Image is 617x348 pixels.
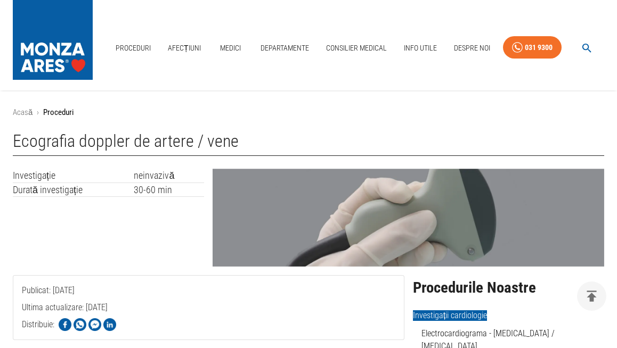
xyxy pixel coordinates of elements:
button: delete [577,281,606,311]
td: 30-60 min [134,183,204,197]
td: Durată investigație [13,183,134,197]
span: Investigații cardiologie [413,310,487,321]
a: Despre Noi [450,37,494,59]
h2: Procedurile Noastre [413,279,604,296]
span: Publicat: [DATE] [22,285,75,338]
img: Ecografie doppler de artere sau vene | MONZA ARES [213,169,604,267]
a: Info Utile [400,37,441,59]
a: Acasă [13,107,33,117]
nav: breadcrumb [13,106,604,119]
a: Afecțiuni [164,37,205,59]
p: Distribuie: [22,318,54,331]
h1: Ecografia doppler de artere / vene [13,131,604,156]
img: Share on Facebook Messenger [88,318,101,331]
img: Share on Facebook [59,318,71,331]
a: 031 9300 [503,36,562,59]
td: Investigație [13,169,134,183]
td: neinvazivă [134,169,204,183]
li: › [37,106,39,119]
a: Departamente [256,37,313,59]
a: Consilier Medical [322,37,391,59]
div: 031 9300 [525,41,553,54]
a: Proceduri [111,37,155,59]
img: Share on WhatsApp [74,318,86,331]
p: Proceduri [43,106,74,119]
a: Medici [214,37,248,59]
img: Share on LinkedIn [103,318,116,331]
